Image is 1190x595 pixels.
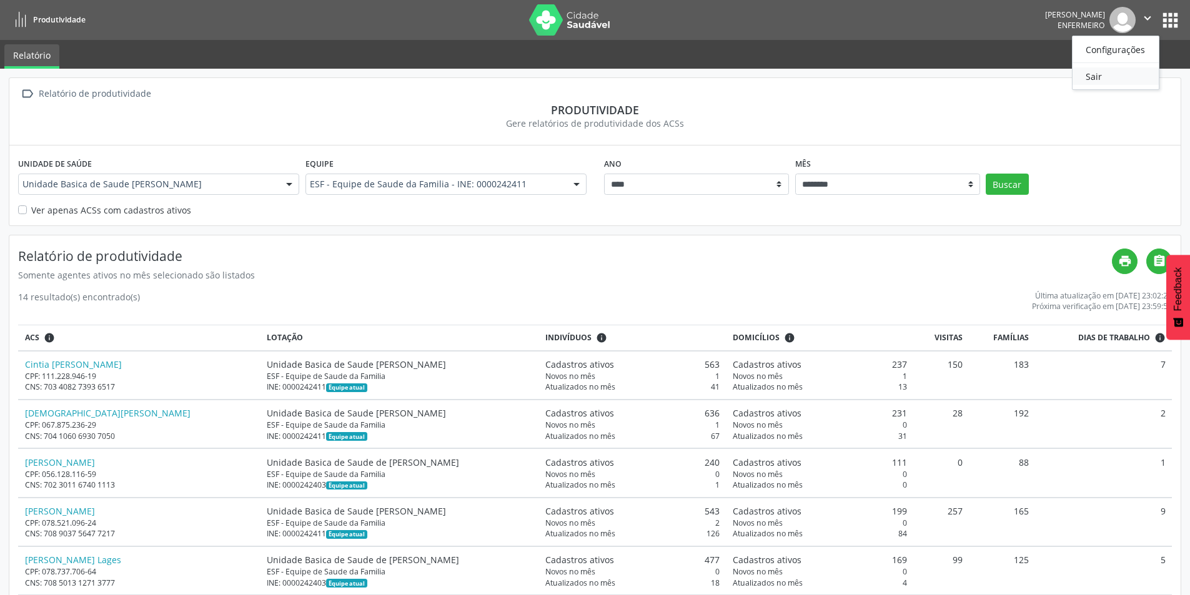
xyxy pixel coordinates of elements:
[795,154,811,174] label: Mês
[25,578,254,588] div: CNS: 708 5013 1271 3777
[25,371,254,381] div: CPF: 111.228.946-19
[25,431,254,441] div: CNS: 704 1060 6930 7050
[18,154,92,174] label: Unidade de saúde
[326,579,367,588] span: Esta é a equipe atual deste Agente
[25,407,191,419] a: [DEMOGRAPHIC_DATA][PERSON_NAME]
[545,420,720,430] div: 1
[545,469,595,479] span: Novos no mês
[267,406,532,420] div: Unidade Basica de Saude [PERSON_NAME]
[25,528,254,539] div: CNS: 708 9037 5647 7217
[913,351,969,400] td: 150
[267,431,532,441] div: INE: 0000242411
[18,117,1172,130] div: Gere relatórios de produtividade dos ACSs
[31,204,191,217] label: Ver apenas ACSs com cadastros ativos
[969,325,1036,351] th: Famílias
[33,14,86,25] span: Produtividade
[545,528,615,539] span: Atualizados no mês
[545,431,720,441] div: 67
[44,332,55,343] i: ACSs que estiveram vinculados a uma UBS neste período, mesmo sem produtividade.
[545,406,614,420] span: Cadastros ativos
[25,479,254,490] div: CNS: 702 3011 6740 1113
[733,553,907,566] div: 169
[1154,332,1166,343] i: Dias em que o(a) ACS fez pelo menos uma visita, ou ficha de cadastro individual ou cadastro domic...
[733,456,801,469] span: Cadastros ativos
[267,358,532,371] div: Unidade Basica de Saude [PERSON_NAME]
[545,358,614,371] span: Cadastros ativos
[267,469,532,479] div: ESF - Equipe de Saude da Familia
[1032,290,1172,301] div: Última atualização em [DATE] 23:02:26
[733,578,907,588] div: 4
[733,358,907,371] div: 237
[1146,248,1172,274] a: 
[733,420,907,430] div: 0
[1036,448,1172,497] td: 1
[18,268,1112,282] div: Somente agentes ativos no mês selecionado são listados
[733,381,803,392] span: Atualizados no mês
[733,528,803,539] span: Atualizados no mês
[25,518,254,528] div: CPF: 078.521.096-24
[733,431,907,441] div: 31
[733,553,801,566] span: Cadastros ativos
[733,566,783,577] span: Novos no mês
[267,479,532,490] div: INE: 0000242403
[1141,11,1154,25] i: 
[18,85,153,103] a:  Relatório de produtividade
[545,553,720,566] div: 477
[733,332,780,343] span: Domicílios
[733,504,801,518] span: Cadastros ativos
[733,528,907,539] div: 84
[25,420,254,430] div: CPF: 067.875.236-29
[545,479,615,490] span: Atualizados no mês
[25,332,39,343] span: ACS
[1036,400,1172,448] td: 2
[733,578,803,588] span: Atualizados no mês
[18,85,36,103] i: 
[545,566,595,577] span: Novos no mês
[1073,41,1159,58] a: Configurações
[18,290,140,312] div: 14 resultado(s) encontrado(s)
[1045,9,1105,20] div: [PERSON_NAME]
[1036,351,1172,400] td: 7
[545,381,615,392] span: Atualizados no mês
[545,479,720,490] div: 1
[733,566,907,577] div: 0
[1036,498,1172,546] td: 9
[25,566,254,577] div: CPF: 078.737.706-64
[267,371,532,381] div: ESF - Equipe de Saude da Familia
[545,504,720,518] div: 543
[1072,36,1159,90] ul: 
[267,528,532,539] div: INE: 0000242411
[733,479,803,490] span: Atualizados no mês
[25,358,122,370] a: Cintia [PERSON_NAME]
[267,456,532,469] div: Unidade Basica de Saude de [PERSON_NAME]
[545,528,720,539] div: 126
[267,420,532,430] div: ESF - Equipe de Saude da Familia
[25,456,95,468] a: [PERSON_NAME]
[913,448,969,497] td: 0
[267,504,532,518] div: Unidade Basica de Saude [PERSON_NAME]
[545,371,720,381] div: 1
[733,479,907,490] div: 0
[969,546,1036,595] td: 125
[267,381,532,392] div: INE: 0000242411
[545,518,595,528] span: Novos no mês
[1036,546,1172,595] td: 5
[267,518,532,528] div: ESF - Equipe de Saude da Familia
[545,358,720,371] div: 563
[267,578,532,588] div: INE: 0000242403
[913,498,969,546] td: 257
[1058,20,1105,31] span: Enfermeiro
[545,420,595,430] span: Novos no mês
[733,420,783,430] span: Novos no mês
[545,381,720,392] div: 41
[969,498,1036,546] td: 165
[9,9,86,30] a: Produtividade
[733,518,783,528] span: Novos no mês
[986,174,1029,195] button: Buscar
[18,248,1112,264] h4: Relatório de produtividade
[25,554,121,566] a: [PERSON_NAME] Lages
[1112,248,1138,274] a: print
[326,481,367,490] span: Esta é a equipe atual deste Agente
[260,325,539,351] th: Lotação
[733,469,907,479] div: 0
